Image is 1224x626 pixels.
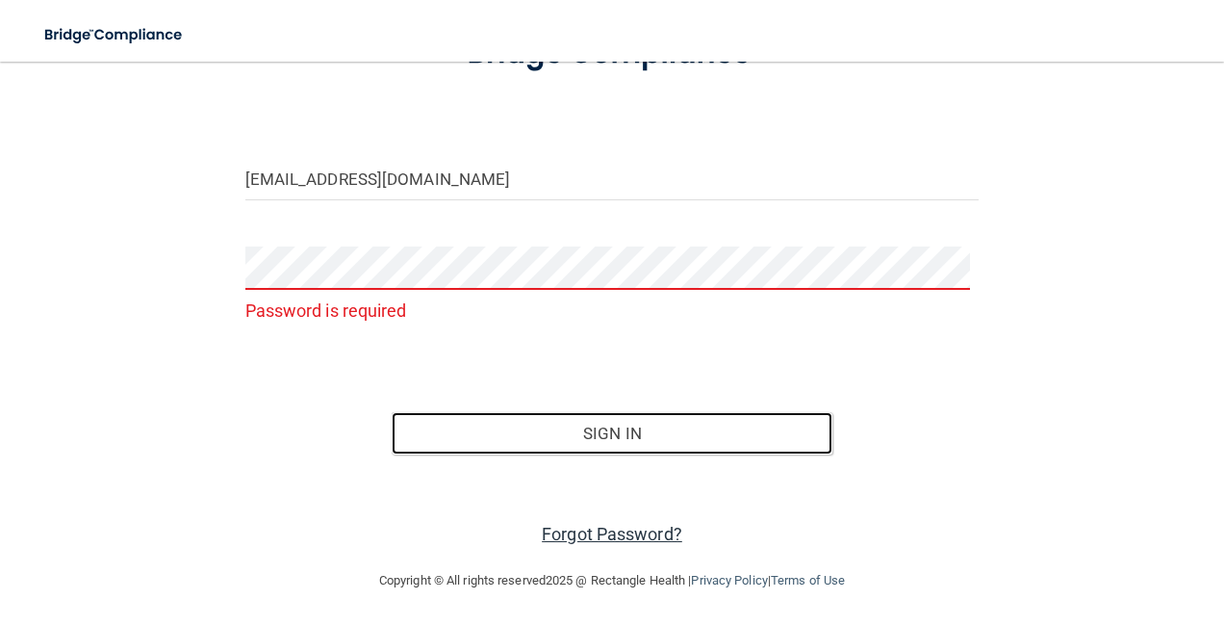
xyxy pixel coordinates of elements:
div: Copyright © All rights reserved 2025 @ Rectangle Health | | [261,550,963,612]
a: Forgot Password? [542,524,682,544]
a: Privacy Policy [691,573,767,587]
button: Sign In [392,412,832,455]
input: Email [245,157,980,200]
a: Terms of Use [771,573,845,587]
p: Password is required [245,295,980,326]
img: bridge_compliance_login_screen.278c3ca4.svg [29,15,200,55]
